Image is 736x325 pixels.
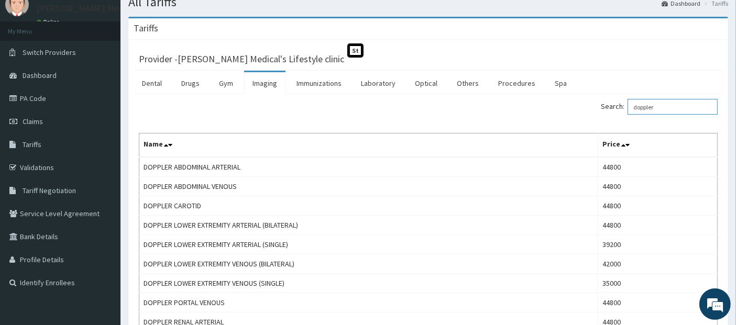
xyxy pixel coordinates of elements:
[601,99,718,115] label: Search:
[61,96,145,202] span: We're online!
[598,196,718,216] td: 44800
[134,72,170,94] a: Dental
[353,72,404,94] a: Laboratory
[598,274,718,293] td: 35000
[139,54,344,64] h3: Provider - [PERSON_NAME] Medical's Lifestyle clinic
[244,72,285,94] a: Imaging
[134,24,158,33] h3: Tariffs
[598,177,718,196] td: 44800
[407,72,446,94] a: Optical
[23,186,76,195] span: Tariff Negotiation
[139,196,598,216] td: DOPPLER CAROTID
[490,72,544,94] a: Procedures
[546,72,575,94] a: Spa
[5,215,200,252] textarea: Type your message and hit 'Enter'
[173,72,208,94] a: Drugs
[598,216,718,235] td: 44800
[23,117,43,126] span: Claims
[448,72,487,94] a: Others
[139,177,598,196] td: DOPPLER ABDOMINAL VENOUS
[211,72,241,94] a: Gym
[598,293,718,312] td: 44800
[598,254,718,274] td: 42000
[598,157,718,177] td: 44800
[139,235,598,254] td: DOPPLER LOWER EXTREMITY ARTERIAL (SINGLE)
[139,157,598,177] td: DOPPLER ABDOMINAL ARTERIAL
[598,133,718,158] th: Price
[288,72,350,94] a: Immunizations
[598,235,718,254] td: 39200
[37,4,208,13] p: [PERSON_NAME] Medical's Lifestyle Clinic
[139,274,598,293] td: DOPPLER LOWER EXTREMITY VENOUS (SINGLE)
[23,71,57,80] span: Dashboard
[54,59,176,72] div: Chat with us now
[172,5,197,30] div: Minimize live chat window
[139,216,598,235] td: DOPPLER LOWER EXTREMITY ARTERIAL (BILATERAL)
[139,133,598,158] th: Name
[139,254,598,274] td: DOPPLER LOWER EXTREMITY VENOUS (BILATERAL)
[23,140,41,149] span: Tariffs
[23,48,76,57] span: Switch Providers
[628,99,718,115] input: Search:
[139,293,598,312] td: DOPPLER PORTAL VENOUS
[347,43,364,58] span: St
[37,18,62,26] a: Online
[19,52,42,79] img: d_794563401_company_1708531726252_794563401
